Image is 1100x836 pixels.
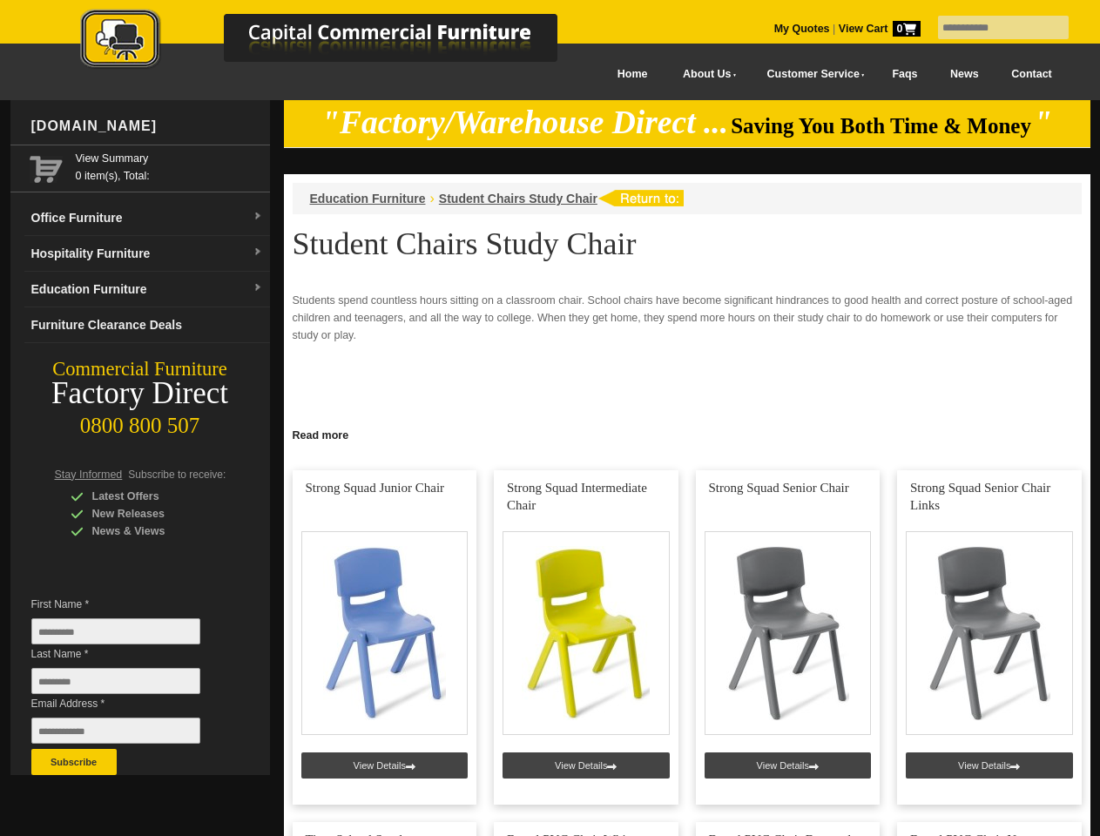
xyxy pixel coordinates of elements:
strong: View Cart [839,23,921,35]
input: First Name * [31,618,200,644]
a: Education Furnituredropdown [24,272,270,307]
button: Subscribe [31,749,117,775]
span: Stay Informed [55,469,123,481]
h1: Student Chairs Study Chair [293,227,1082,260]
div: 0800 800 507 [10,405,270,438]
div: [DOMAIN_NAME] [24,100,270,152]
span: Subscribe to receive: [128,469,226,481]
span: First Name * [31,596,226,613]
span: Last Name * [31,645,226,663]
div: News & Views [71,522,236,540]
a: About Us [664,55,747,94]
a: Office Furnituredropdown [24,200,270,236]
img: dropdown [253,212,263,222]
span: 0 item(s), Total: [76,150,263,182]
a: Faqs [876,55,935,94]
a: Contact [995,55,1068,94]
a: Hospitality Furnituredropdown [24,236,270,272]
a: View Summary [76,150,263,167]
a: Furniture Clearance Deals [24,307,270,343]
a: View Cart0 [835,23,920,35]
em: " [1034,104,1052,140]
input: Last Name * [31,668,200,694]
span: Email Address * [31,695,226,712]
img: dropdown [253,247,263,258]
a: Customer Service [747,55,875,94]
a: My Quotes [774,23,830,35]
img: dropdown [253,283,263,293]
input: Email Address * [31,718,200,744]
a: Capital Commercial Furniture Logo [32,9,642,78]
li: › [430,190,435,207]
a: News [934,55,995,94]
span: 0 [893,21,921,37]
img: return to [597,190,684,206]
a: Student Chairs Study Chair [439,192,597,206]
div: New Releases [71,505,236,522]
div: Latest Offers [71,488,236,505]
span: Saving You Both Time & Money [731,114,1031,138]
div: Factory Direct [10,381,270,406]
a: Education Furniture [310,192,426,206]
a: Click to read more [284,422,1090,444]
div: Commercial Furniture [10,357,270,381]
em: "Factory/Warehouse Direct ... [321,104,728,140]
img: Capital Commercial Furniture Logo [32,9,642,72]
p: Students spend countless hours sitting on a classroom chair. School chairs have become significan... [293,292,1082,344]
